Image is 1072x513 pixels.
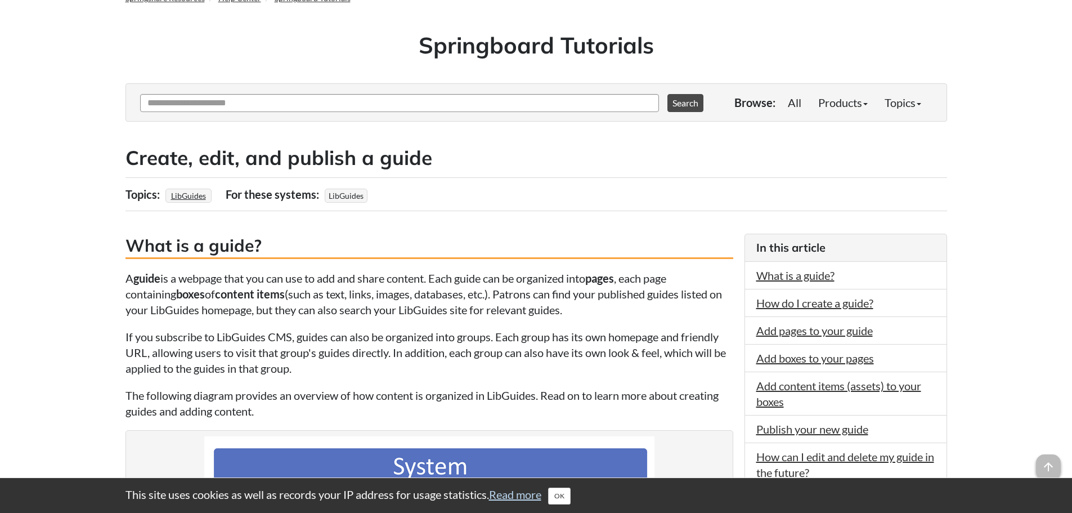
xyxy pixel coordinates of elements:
strong: guide [133,271,160,285]
a: What is a guide? [756,269,835,282]
button: Close [548,488,571,505]
p: A is a webpage that you can use to add and share content. Each guide can be organized into , each... [125,270,733,318]
a: Add pages to your guide [756,324,873,337]
a: Products [810,91,876,114]
span: LibGuides [325,189,367,203]
h2: Create, edit, and publish a guide [125,144,947,172]
div: Topics: [125,184,163,205]
a: Publish your new guide [756,422,868,436]
a: Add content items (assets) to your boxes [756,379,921,408]
p: Browse: [734,95,775,110]
p: The following diagram provides an overview of how content is organized in LibGuides. Read on to l... [125,387,733,419]
strong: boxes [176,287,205,301]
a: How do I create a guide? [756,296,873,310]
a: Add boxes to your pages [756,351,874,365]
div: This site uses cookies as well as records your IP address for usage statistics. [114,487,958,505]
a: How can I edit and delete my guide in the future? [756,450,934,479]
span: arrow_upward [1036,454,1061,479]
a: Topics [876,91,930,114]
a: arrow_upward [1036,456,1061,469]
button: Search [667,94,703,112]
p: If you subscribe to LibGuides CMS, guides can also be organized into groups. Each group has its o... [125,329,733,376]
strong: content items [215,287,285,301]
h3: In this article [756,240,935,256]
a: All [779,91,810,114]
h1: Springboard Tutorials [134,29,939,61]
strong: pages [585,271,614,285]
a: Read more [489,488,541,501]
h3: What is a guide? [125,234,733,259]
a: LibGuides [169,188,208,204]
div: For these systems: [226,184,322,205]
